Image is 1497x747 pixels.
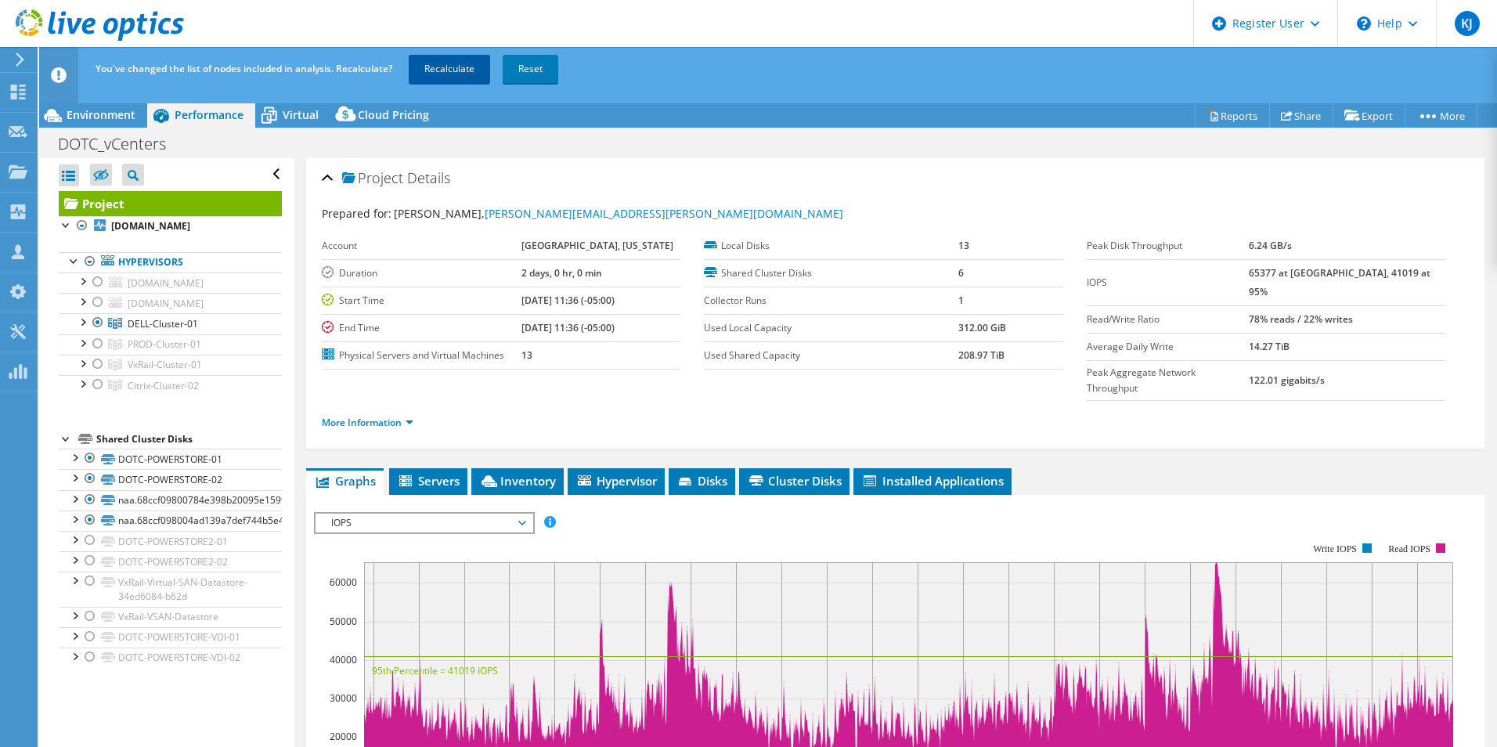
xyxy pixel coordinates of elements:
[521,348,532,362] b: 13
[323,514,525,532] span: IOPS
[1087,238,1250,254] label: Peak Disk Throughput
[958,294,964,307] b: 1
[330,730,357,743] text: 20000
[1405,103,1477,128] a: More
[861,473,1004,489] span: Installed Applications
[59,355,282,375] a: VxRail-Cluster-01
[59,490,282,511] a: naa.68ccf09800784e398b20095e1599fc89
[1087,365,1250,396] label: Peak Aggregate Network Throughput
[59,293,282,313] a: [DOMAIN_NAME]
[1087,312,1250,327] label: Read/Write Ratio
[521,294,615,307] b: [DATE] 11:36 (-05:00)
[958,348,1005,362] b: 208.97 TiB
[958,321,1006,334] b: 312.00 GiB
[1269,103,1333,128] a: Share
[128,297,204,310] span: [DOMAIN_NAME]
[1087,339,1250,355] label: Average Daily Write
[575,473,657,489] span: Hypervisor
[59,469,282,489] a: DOTC-POWERSTORE-02
[128,379,199,392] span: Citrix-Cluster-02
[51,135,190,153] h1: DOTC_vCenters
[322,265,521,281] label: Duration
[128,358,202,371] span: VxRail-Cluster-01
[485,206,843,221] a: [PERSON_NAME][EMAIL_ADDRESS][PERSON_NAME][DOMAIN_NAME]
[521,321,615,334] b: [DATE] 11:36 (-05:00)
[59,627,282,648] a: DOTC-POWERSTORE-VDI-01
[372,664,498,677] text: 95th Percentile = 41019 IOPS
[358,107,429,122] span: Cloud Pricing
[1455,11,1480,36] span: KJ
[704,348,958,363] label: Used Shared Capacity
[128,276,204,290] span: [DOMAIN_NAME]
[1333,103,1405,128] a: Export
[1249,340,1290,353] b: 14.27 TiB
[59,272,282,293] a: [DOMAIN_NAME]
[747,473,842,489] span: Cluster Disks
[314,473,376,489] span: Graphs
[59,511,282,531] a: naa.68ccf098004ad139a7def744b5e448b7
[409,55,490,83] a: Recalculate
[1249,373,1325,387] b: 122.01 gigabits/s
[59,607,282,627] a: VxRail-VSAN-Datastore
[397,473,460,489] span: Servers
[59,216,282,236] a: [DOMAIN_NAME]
[503,55,558,83] a: Reset
[128,337,201,351] span: PROD-Cluster-01
[704,293,958,309] label: Collector Runs
[479,473,556,489] span: Inventory
[322,320,521,336] label: End Time
[59,531,282,551] a: DOTC-POWERSTORE2-01
[67,107,135,122] span: Environment
[59,191,282,216] a: Project
[330,576,357,589] text: 60000
[521,266,602,280] b: 2 days, 0 hr, 0 min
[59,252,282,272] a: Hypervisors
[111,219,190,233] b: [DOMAIN_NAME]
[322,238,521,254] label: Account
[704,320,958,336] label: Used Local Capacity
[175,107,243,122] span: Performance
[59,572,282,606] a: VxRail-Virtual-SAN-Datastore-34ed6084-b62d
[59,375,282,395] a: Citrix-Cluster-02
[59,449,282,469] a: DOTC-POWERSTORE-01
[96,430,282,449] div: Shared Cluster Disks
[394,206,843,221] span: [PERSON_NAME],
[96,62,392,75] span: You've changed the list of nodes included in analysis. Recalculate?
[59,313,282,334] a: DELL-Cluster-01
[1195,103,1270,128] a: Reports
[1249,312,1353,326] b: 78% reads / 22% writes
[59,551,282,572] a: DOTC-POWERSTORE2-02
[322,416,413,429] a: More Information
[676,473,727,489] span: Disks
[958,266,964,280] b: 6
[330,691,357,705] text: 30000
[322,348,521,363] label: Physical Servers and Virtual Machines
[342,171,403,186] span: Project
[1249,266,1430,298] b: 65377 at [GEOGRAPHIC_DATA], 41019 at 95%
[322,206,391,221] label: Prepared for:
[704,238,958,254] label: Local Disks
[407,168,450,187] span: Details
[1388,543,1430,554] text: Read IOPS
[330,615,357,628] text: 50000
[128,317,198,330] span: DELL-Cluster-01
[1313,543,1357,554] text: Write IOPS
[521,239,673,252] b: [GEOGRAPHIC_DATA], [US_STATE]
[59,334,282,355] a: PROD-Cluster-01
[704,265,958,281] label: Shared Cluster Disks
[1357,16,1371,31] svg: \n
[330,653,357,666] text: 40000
[322,293,521,309] label: Start Time
[1249,239,1292,252] b: 6.24 GB/s
[283,107,319,122] span: Virtual
[958,239,969,252] b: 13
[1087,275,1250,290] label: IOPS
[59,648,282,668] a: DOTC-POWERSTORE-VDI-02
